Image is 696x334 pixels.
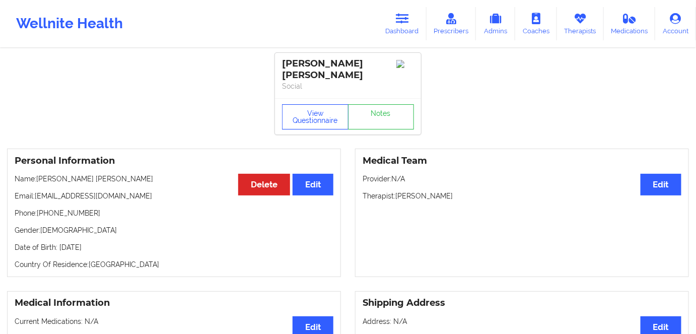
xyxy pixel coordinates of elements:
a: Account [655,7,696,40]
p: Provider: N/A [363,174,681,184]
p: Country Of Residence: [GEOGRAPHIC_DATA] [15,259,333,270]
button: View Questionnaire [282,104,349,129]
button: Edit [641,174,681,195]
p: Name: [PERSON_NAME] [PERSON_NAME] [15,174,333,184]
div: [PERSON_NAME] [PERSON_NAME] [282,58,414,81]
p: Date of Birth: [DATE] [15,242,333,252]
a: Medications [604,7,656,40]
p: Social [282,81,414,91]
p: Address: N/A [363,316,681,326]
h3: Medical Team [363,155,681,167]
a: Admins [476,7,515,40]
a: Prescribers [427,7,476,40]
img: Image%2Fplaceholer-image.png [396,60,414,68]
h3: Medical Information [15,297,333,309]
p: Email: [EMAIL_ADDRESS][DOMAIN_NAME] [15,191,333,201]
a: Dashboard [378,7,427,40]
p: Phone: [PHONE_NUMBER] [15,208,333,218]
button: Delete [238,174,290,195]
p: Therapist: [PERSON_NAME] [363,191,681,201]
a: Notes [348,104,414,129]
a: Therapists [557,7,604,40]
p: Current Medications: N/A [15,316,333,326]
a: Coaches [515,7,557,40]
p: Gender: [DEMOGRAPHIC_DATA] [15,225,333,235]
h3: Personal Information [15,155,333,167]
h3: Shipping Address [363,297,681,309]
button: Edit [293,174,333,195]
